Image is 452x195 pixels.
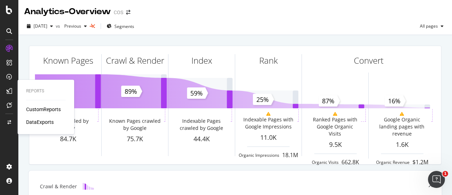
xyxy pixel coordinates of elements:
[35,134,101,144] div: 84.7K
[43,55,93,67] div: Known Pages
[40,183,77,190] div: Crawl & Render
[106,55,164,67] div: Crawl & Render
[104,21,137,32] button: Segments
[235,133,302,142] div: 11.0K
[24,21,56,32] button: [DATE]
[417,23,438,29] span: All pages
[114,9,123,16] div: COS
[417,21,446,32] button: All pages
[26,106,61,113] a: CustomReports
[191,55,212,67] div: Index
[61,23,81,29] span: Previous
[107,117,162,132] div: Known Pages crawled by Google
[168,134,235,144] div: 44.4K
[240,116,296,130] div: Indexable Pages with Google Impressions
[34,23,47,29] span: 2025 Sep. 1st
[83,183,94,190] img: block-icon
[259,55,278,67] div: Rank
[442,171,448,177] span: 1
[126,10,130,15] div: arrow-right-arrow-left
[239,152,279,158] div: Organic Impressions
[26,119,54,126] a: DataExports
[61,21,90,32] button: Previous
[56,23,61,29] span: vs
[428,171,445,188] iframe: Intercom live chat
[102,134,168,144] div: 75.7K
[114,23,134,29] span: Segments
[24,6,111,18] div: Analytics - Overview
[26,88,66,94] div: Reports
[282,151,298,159] div: 18.1M
[174,117,229,132] div: Indexable Pages crawled by Google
